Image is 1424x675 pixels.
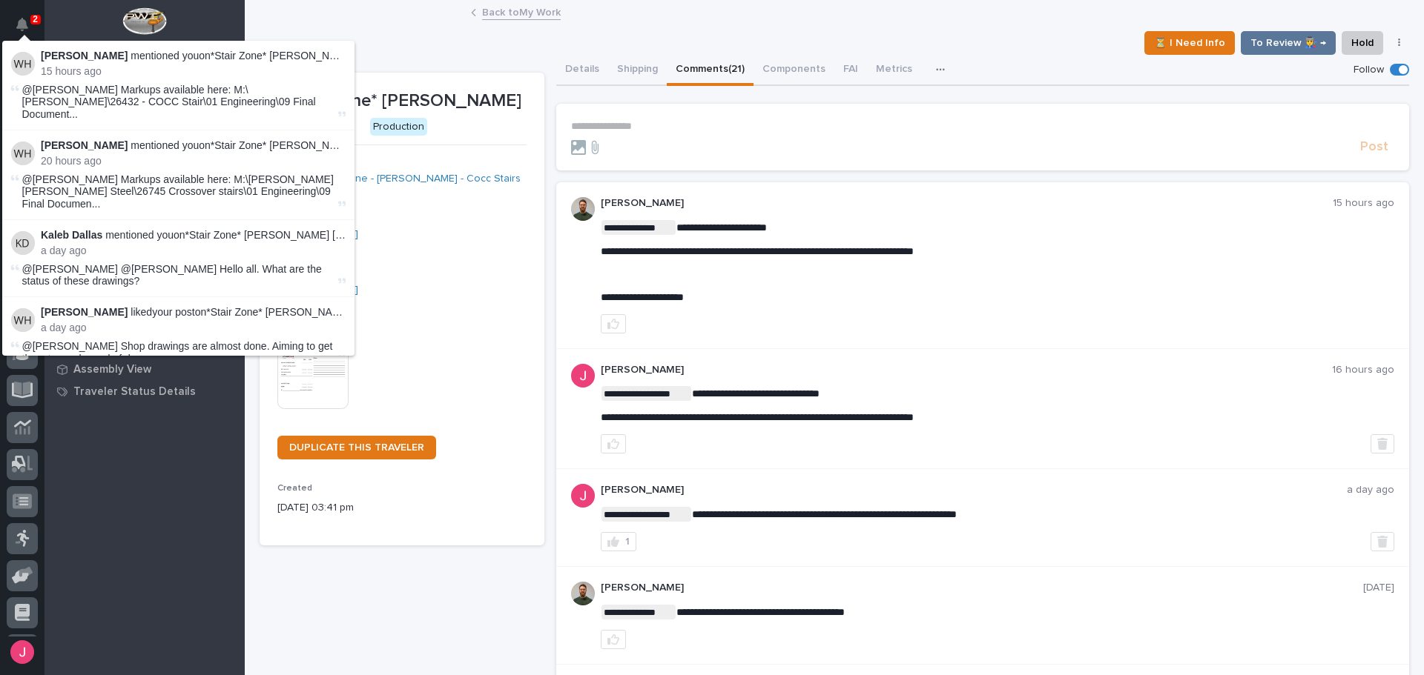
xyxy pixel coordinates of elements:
a: *Stair Zone* [PERSON_NAME] [PERSON_NAME] Steel - Crossover 1 [185,229,510,241]
button: like this post [601,434,626,453]
img: Workspace Logo [122,7,166,35]
p: mentioned you on : [41,229,346,242]
span: Post [1360,139,1388,156]
a: Back toMy Work [482,3,561,20]
p: [DATE] [1363,582,1394,594]
p: liked your post on *Stair Zone* [PERSON_NAME] : [41,306,346,319]
span: To Review 👨‍🏭 → [1250,34,1326,52]
button: 1 [601,532,636,551]
img: Kaleb Dallas [11,231,35,255]
p: 20 hours ago [41,155,346,167]
div: 1 [625,536,630,547]
strong: [PERSON_NAME] [41,139,128,151]
p: 2 [33,14,38,24]
p: [DATE] 03:41 pm [277,500,527,516]
p: [PERSON_NAME] [601,197,1334,210]
span: DUPLICATE THIS TRAVELER [289,442,424,453]
span: @[PERSON_NAME] Shop drawings are almost done. Aiming to get them to you by end of day. [22,340,333,365]
button: Details [556,55,608,86]
p: 15 hours ago [1333,197,1394,210]
span: Created [277,484,312,493]
span: @[PERSON_NAME] Markups available here: M:\[PERSON_NAME]\26432 - COCC Stair\01 Engineering\09 Fina... [22,84,335,121]
p: mentioned you on : [41,139,346,152]
img: AATXAJw4slNr5ea0WduZQVIpKGhdapBAGQ9xVsOeEvl5=s96-c [571,197,595,221]
p: Assembly View [73,363,151,376]
p: 15 hours ago [41,65,346,78]
img: AATXAJw4slNr5ea0WduZQVIpKGhdapBAGQ9xVsOeEvl5=s96-c [571,582,595,605]
p: Traveler Status Details [73,385,196,399]
button: Notifications [7,9,38,40]
button: like this post [601,630,626,649]
a: Assembly View [44,358,245,380]
button: FAI [834,55,867,86]
a: DUPLICATE THIS TRAVELER [277,436,436,459]
p: [PERSON_NAME] [601,484,1348,496]
p: *Stair Zone* [PERSON_NAME] [277,90,527,112]
a: *Stair Zone* [PERSON_NAME] [211,50,355,61]
span: ⏳ I Need Info [1154,34,1225,52]
button: Delete post [1371,532,1394,551]
strong: [PERSON_NAME] [41,306,128,318]
p: a day ago [41,322,346,334]
a: *Stair Zone* [PERSON_NAME] [PERSON_NAME] Steel - Crossover 1 [211,139,535,151]
p: 16 hours ago [1332,364,1394,376]
img: ACg8ocI-SXp0KwvcdjE4ZoRMyLsZRSgZqnEZt9q_hAaElEsh-D-asw=s96-c [571,484,595,508]
button: ⏳ I Need Info [1144,31,1235,55]
button: To Review 👨‍🏭 → [1241,31,1336,55]
button: like this post [601,314,626,333]
a: 26432 - Stair Zone - [PERSON_NAME] - Cocc Stairs [277,171,521,187]
p: Follow [1354,64,1384,76]
button: users-avatar [7,636,38,668]
button: Post [1354,139,1394,156]
strong: Kaleb Dallas [41,229,102,241]
strong: [PERSON_NAME] [41,50,128,61]
img: Wynne Hochstetler [11,142,35,165]
img: Wynne Hochstetler [11,308,35,332]
img: Wynne Hochstetler [11,52,35,76]
span: @[PERSON_NAME] Markups available here: M:\[PERSON_NAME] [PERSON_NAME] Steel\26745 Crossover stair... [22,173,335,210]
img: ACg8ocI-SXp0KwvcdjE4ZoRMyLsZRSgZqnEZt9q_hAaElEsh-D-asw=s96-c [571,364,595,388]
div: Notifications2 [19,18,38,41]
p: [PERSON_NAME] [601,582,1364,594]
p: a day ago [1347,484,1394,496]
p: [PERSON_NAME] [601,364,1333,376]
button: Delete post [1371,434,1394,453]
span: @[PERSON_NAME] @[PERSON_NAME] Hello all. What are the status of these drawings? [22,263,322,287]
button: Metrics [867,55,921,86]
a: Traveler Status Details [44,380,245,402]
button: Hold [1342,31,1383,55]
button: Components [754,55,834,86]
p: a day ago [41,245,346,257]
button: Shipping [608,55,667,86]
span: Hold [1351,34,1374,52]
button: Comments (21) [667,55,754,86]
p: mentioned you on : [41,50,346,62]
div: Production [370,118,427,136]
